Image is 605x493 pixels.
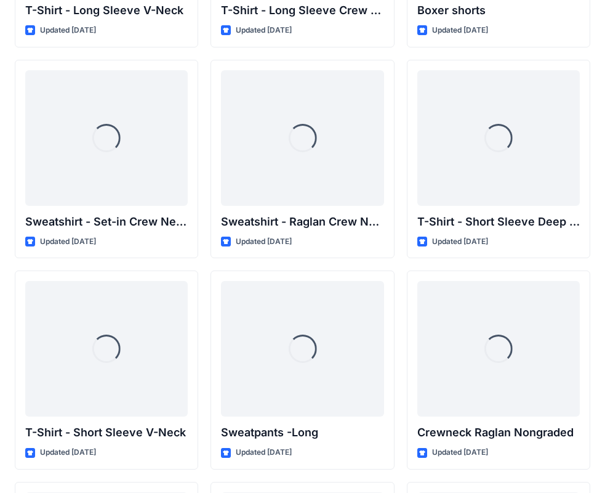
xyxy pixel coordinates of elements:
p: Updated [DATE] [236,446,292,459]
p: Sweatshirt - Raglan Crew Neck [221,213,383,230]
p: Crewneck Raglan Nongraded [417,424,580,441]
p: Updated [DATE] [40,235,96,248]
p: Updated [DATE] [236,235,292,248]
p: Updated [DATE] [432,446,488,459]
p: T-Shirt - Short Sleeve Deep V-Neck [417,213,580,230]
p: T-Shirt - Long Sleeve V-Neck [25,2,188,19]
p: T-Shirt - Short Sleeve V-Neck [25,424,188,441]
p: Updated [DATE] [432,24,488,37]
p: Updated [DATE] [40,24,96,37]
p: Sweatpants -Long [221,424,383,441]
p: Sweatshirt - Set-in Crew Neck w Kangaroo Pocket [25,213,188,230]
p: Updated [DATE] [40,446,96,459]
p: T-Shirt - Long Sleeve Crew Neck [221,2,383,19]
p: Updated [DATE] [236,24,292,37]
p: Boxer shorts [417,2,580,19]
p: Updated [DATE] [432,235,488,248]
